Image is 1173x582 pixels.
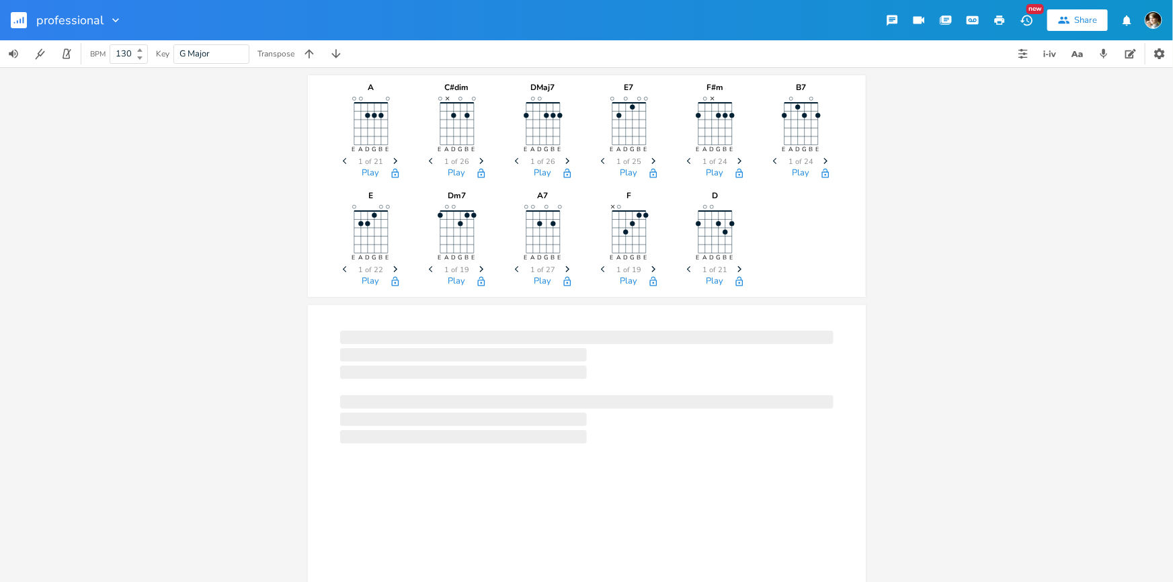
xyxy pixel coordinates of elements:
[729,146,733,154] text: E
[444,158,469,165] span: 1 of 26
[637,146,641,154] text: B
[458,146,462,154] text: G
[179,48,210,60] span: G Major
[451,254,456,262] text: D
[358,158,383,165] span: 1 of 21
[352,146,355,154] text: E
[616,266,641,274] span: 1 of 19
[385,254,389,262] text: E
[702,266,727,274] span: 1 of 21
[362,276,380,288] button: Play
[444,266,469,274] span: 1 of 19
[458,254,462,262] text: G
[723,254,727,262] text: B
[362,168,380,179] button: Play
[352,254,355,262] text: E
[802,146,807,154] text: G
[444,146,449,154] text: A
[530,266,555,274] span: 1 of 27
[637,254,641,262] text: B
[423,83,491,91] div: C#dim
[534,168,552,179] button: Play
[723,146,727,154] text: B
[793,168,810,179] button: Play
[643,254,647,262] text: E
[358,266,383,274] span: 1 of 22
[696,146,699,154] text: E
[530,146,535,154] text: A
[365,146,370,154] text: D
[378,146,382,154] text: B
[729,254,733,262] text: E
[448,168,466,179] button: Play
[510,192,577,200] div: A7
[782,146,785,154] text: E
[530,158,555,165] span: 1 of 26
[682,83,749,91] div: F#m
[464,254,469,262] text: B
[448,276,466,288] button: Play
[610,254,613,262] text: E
[530,254,535,262] text: A
[623,254,628,262] text: D
[1013,8,1040,32] button: New
[537,254,542,262] text: D
[616,146,621,154] text: A
[365,254,370,262] text: D
[444,254,449,262] text: A
[471,146,475,154] text: E
[596,83,663,91] div: E7
[616,254,621,262] text: A
[620,168,638,179] button: Play
[544,254,549,262] text: G
[156,50,169,58] div: Key
[610,146,613,154] text: E
[358,146,363,154] text: A
[551,254,555,262] text: B
[534,276,552,288] button: Play
[372,254,376,262] text: G
[337,192,405,200] div: E
[706,168,724,179] button: Play
[616,158,641,165] span: 1 of 25
[544,146,549,154] text: G
[451,146,456,154] text: D
[630,146,635,154] text: G
[610,201,615,212] text: ×
[702,254,707,262] text: A
[524,254,527,262] text: E
[537,146,542,154] text: D
[788,146,793,154] text: A
[1074,14,1097,26] div: Share
[643,146,647,154] text: E
[596,192,663,200] div: F
[1145,11,1162,29] img: Robert Wise
[385,146,389,154] text: E
[90,50,106,58] div: BPM
[696,254,699,262] text: E
[809,146,813,154] text: B
[551,146,555,154] text: B
[768,83,835,91] div: B7
[423,192,491,200] div: Dm7
[257,50,294,58] div: Transpose
[36,14,104,26] span: professional
[709,254,714,262] text: D
[623,146,628,154] text: D
[471,254,475,262] text: E
[1026,4,1044,14] div: New
[630,254,635,262] text: G
[702,158,727,165] span: 1 of 24
[557,254,561,262] text: E
[372,146,376,154] text: G
[378,254,382,262] text: B
[524,146,527,154] text: E
[682,192,749,200] div: D
[464,146,469,154] text: B
[702,146,707,154] text: A
[438,254,441,262] text: E
[358,254,363,262] text: A
[710,93,715,103] text: ×
[815,146,819,154] text: E
[706,276,724,288] button: Play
